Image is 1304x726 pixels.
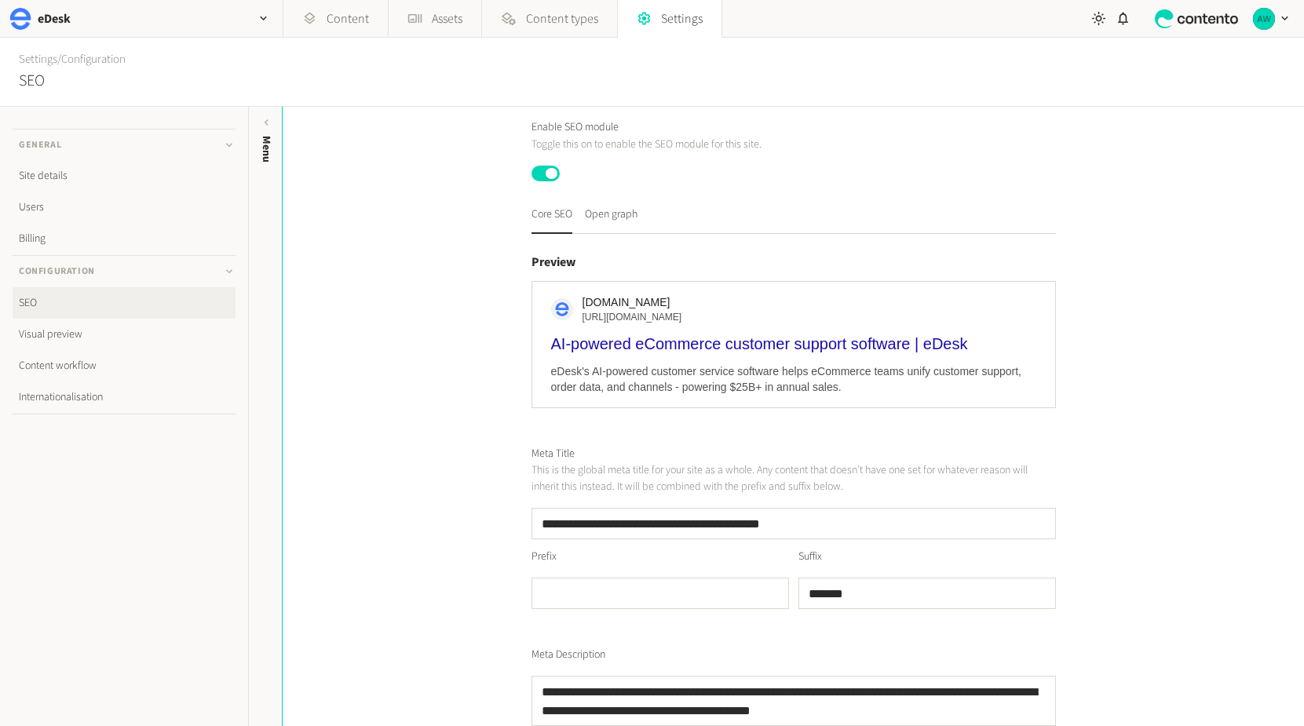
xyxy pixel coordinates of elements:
h4: Preview [531,253,1056,272]
a: [DOMAIN_NAME][URL][DOMAIN_NAME]AI-powered eCommerce customer support software | eDesk [551,294,1036,354]
span: Configuration [19,264,95,279]
label: Suffix [798,549,822,565]
span: Configuration [61,51,126,67]
label: Prefix [531,549,557,565]
span: / [57,51,61,67]
span: [URL][DOMAIN_NAME] [583,310,682,324]
a: Settings [19,51,57,67]
a: SEO [13,287,236,319]
p: Toggle this on to enable the SEO module for this site. [531,136,1056,153]
span: General [19,138,61,152]
img: eDesk [9,8,31,30]
label: Enable SEO module [531,119,619,136]
a: Site details [13,160,236,192]
span: Menu [258,136,275,162]
a: Billing [13,223,236,254]
button: Core SEO [531,206,572,234]
a: Users [13,192,236,223]
span: Content types [526,9,598,28]
label: Meta Description [531,647,605,663]
h2: SEO [19,69,45,93]
button: Open graph [585,206,637,234]
img: Alan Wall [1253,8,1275,30]
h2: eDesk [38,9,71,28]
span: [DOMAIN_NAME] [583,294,682,310]
div: AI-powered eCommerce customer support software | eDesk [551,334,1036,354]
a: Content workflow [13,350,236,381]
label: Meta Title [531,446,575,462]
p: This is the global meta title for your site as a whole. Any content that doesn’t have one set for... [531,462,1056,495]
div: eDesk's AI-powered customer service software helps eCommerce teams unify customer support, order ... [551,363,1036,395]
img: apple-touch-icon.png [555,302,569,316]
a: Visual preview [13,319,236,350]
span: Settings [661,9,703,28]
a: Internationalisation [13,381,236,413]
